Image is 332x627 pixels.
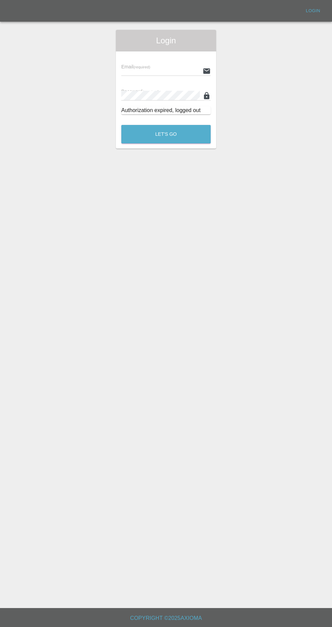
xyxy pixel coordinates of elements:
[121,89,159,94] span: Password
[143,90,160,94] small: (required)
[121,125,211,144] button: Let's Go
[121,35,211,46] span: Login
[121,106,211,114] div: Authorization expired, logged out
[302,6,324,16] a: Login
[121,64,150,69] span: Email
[133,65,150,69] small: (required)
[5,613,327,623] h6: Copyright © 2025 Axioma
